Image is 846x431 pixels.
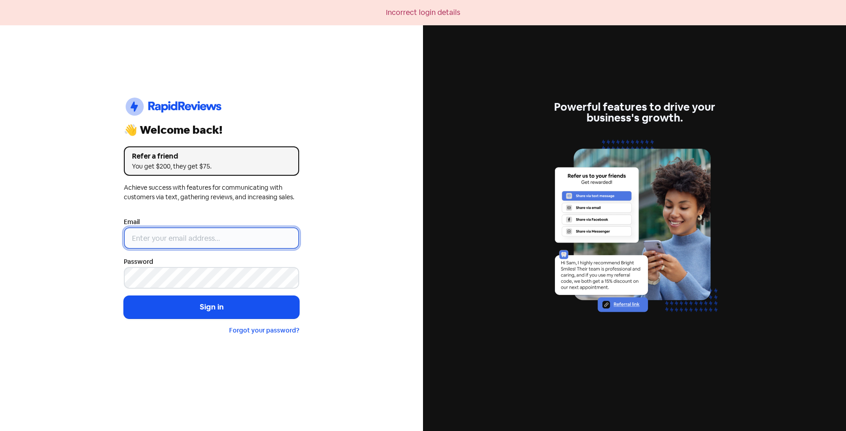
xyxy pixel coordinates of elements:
[547,102,722,123] div: Powerful features to drive your business's growth.
[132,162,291,171] div: You get $200, they get $75.
[229,326,299,334] a: Forgot your password?
[124,296,299,319] button: Sign in
[124,257,153,267] label: Password
[547,134,722,329] img: referrals
[132,151,291,162] div: Refer a friend
[124,217,140,227] label: Email
[124,125,299,136] div: 👋 Welcome back!
[124,227,299,249] input: Enter your email address...
[124,183,299,202] div: Achieve success with features for communicating with customers via text, gathering reviews, and i...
